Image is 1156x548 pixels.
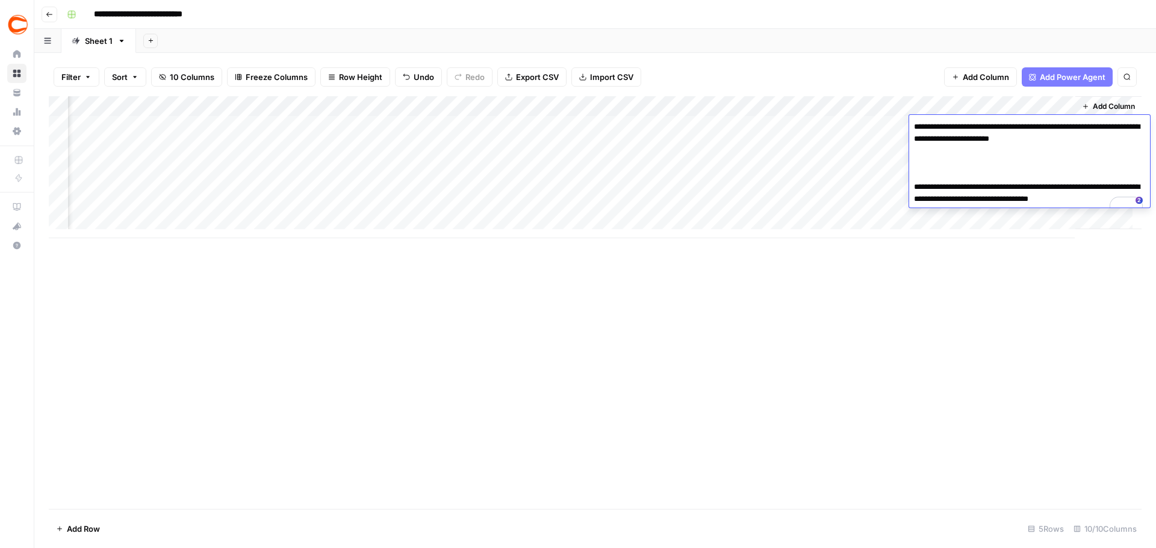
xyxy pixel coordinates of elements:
button: Add Row [49,519,107,538]
button: Add Column [944,67,1017,87]
span: Freeze Columns [246,71,308,83]
span: 10 Columns [170,71,214,83]
span: Add Column [963,71,1009,83]
a: Usage [7,102,26,122]
button: Undo [395,67,442,87]
button: Help + Support [7,236,26,255]
button: Redo [447,67,493,87]
button: 10 Columns [151,67,222,87]
span: Row Height [339,71,382,83]
a: Sheet 1 [61,29,136,53]
span: Add Column [1093,101,1135,112]
span: Add Row [67,523,100,535]
button: Workspace: Covers [7,10,26,40]
button: Add Column [1077,99,1140,114]
span: Add Power Agent [1040,71,1105,83]
button: Import CSV [571,67,641,87]
span: Import CSV [590,71,633,83]
button: Filter [54,67,99,87]
button: What's new? [7,217,26,236]
textarea: To enrich screen reader interactions, please activate Accessibility in Grammarly extension settings [909,119,1150,220]
a: Your Data [7,83,26,102]
a: Home [7,45,26,64]
div: 10/10 Columns [1069,519,1142,538]
div: 5 Rows [1023,519,1069,538]
a: Browse [7,64,26,83]
div: Sheet 1 [85,35,113,47]
div: What's new? [8,217,26,235]
button: Sort [104,67,146,87]
a: AirOps Academy [7,197,26,217]
span: Sort [112,71,128,83]
img: Covers Logo [7,14,29,35]
button: Row Height [320,67,390,87]
span: Filter [61,71,81,83]
button: Add Power Agent [1022,67,1113,87]
a: Settings [7,122,26,141]
span: Export CSV [516,71,559,83]
button: Freeze Columns [227,67,315,87]
button: Export CSV [497,67,567,87]
span: Undo [414,71,434,83]
span: Redo [465,71,485,83]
